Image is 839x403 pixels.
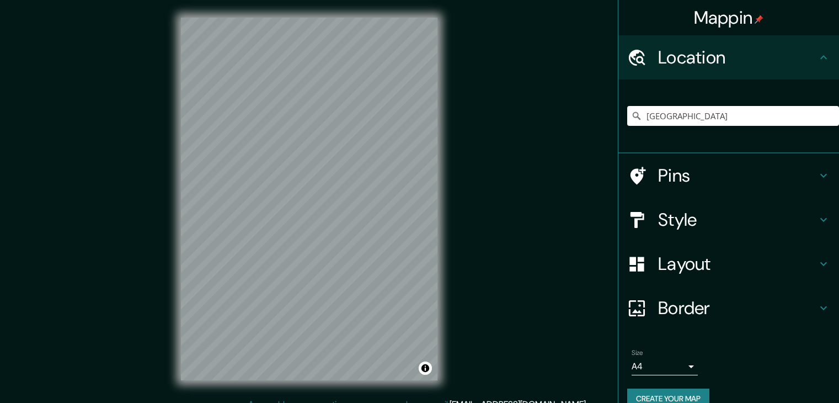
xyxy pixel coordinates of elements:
div: A4 [632,358,698,375]
div: Pins [618,153,839,198]
h4: Border [658,297,817,319]
div: Location [618,35,839,79]
img: pin-icon.png [755,15,763,24]
canvas: Map [181,18,437,380]
div: Style [618,198,839,242]
button: Toggle attribution [419,362,432,375]
label: Size [632,348,643,358]
input: Pick your city or area [627,106,839,126]
h4: Mappin [694,7,764,29]
div: Layout [618,242,839,286]
h4: Pins [658,165,817,187]
h4: Style [658,209,817,231]
div: Border [618,286,839,330]
h4: Location [658,46,817,68]
h4: Layout [658,253,817,275]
